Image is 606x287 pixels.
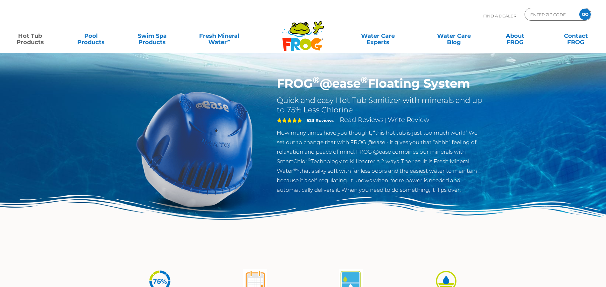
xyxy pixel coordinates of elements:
a: Swim SpaProducts [129,30,176,42]
sup: ®∞ [293,167,299,172]
sup: ® [361,74,368,85]
a: ContactFROG [552,30,600,42]
a: Water CareExperts [339,30,416,42]
a: Hot TubProducts [6,30,54,42]
a: Fresh MineralWater∞ [189,30,249,42]
a: PoolProducts [67,30,115,42]
a: AboutFROG [491,30,539,42]
p: How many times have you thought, “this hot tub is just too much work!” We set out to change that ... [277,128,484,195]
span: | [385,117,387,123]
h1: FROG @ease Floating System [277,76,484,91]
input: GO [579,9,591,20]
strong: 523 Reviews [307,118,334,123]
span: 5 [277,118,302,123]
p: Find A Dealer [483,8,516,24]
sup: ® [313,74,320,85]
a: Write Review [388,116,429,123]
sup: ® [308,157,311,162]
img: hot-tub-product-atease-system.png [122,76,268,222]
img: Frog Products Logo [279,13,328,51]
a: Water CareBlog [430,30,477,42]
sup: ∞ [227,38,230,43]
a: Read Reviews [340,116,384,123]
h2: Quick and easy Hot Tub Sanitizer with minerals and up to 75% Less Chlorine [277,96,484,115]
